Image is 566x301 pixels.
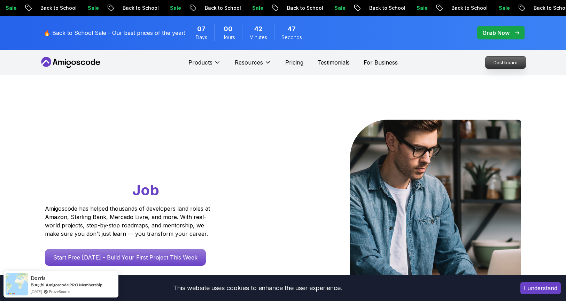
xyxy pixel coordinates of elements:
p: Back to School [445,5,493,12]
button: Resources [235,58,271,72]
span: Days [196,34,207,41]
p: Amigoscode has helped thousands of developers land roles at Amazon, Starling Bank, Mercado Livre,... [45,204,212,238]
p: Resources [235,58,263,67]
span: Minutes [249,34,267,41]
a: Amigoscode PRO Membership [46,282,102,287]
a: For Business [364,58,398,67]
img: hero [350,120,521,299]
p: Sale [493,5,515,12]
span: 47 Seconds [288,24,296,34]
p: Back to School [199,5,246,12]
p: Back to School [34,5,82,12]
p: Products [188,58,212,67]
span: [DATE] [31,288,42,294]
span: 42 Minutes [254,24,262,34]
span: 0 Hours [224,24,233,34]
span: Bought [31,282,45,287]
a: Pricing [285,58,303,67]
span: Job [132,181,159,199]
h1: Go From Learning to Hired: Master Java, Spring Boot & Cloud Skills That Get You the [45,120,237,200]
a: ProveSource [49,288,70,294]
p: Sale [164,5,186,12]
a: Testimonials [317,58,350,67]
span: Seconds [281,34,302,41]
p: 🔥 Back to School Sale - Our best prices of the year! [44,29,185,37]
a: Start Free [DATE] - Build Your First Project This Week [45,249,206,266]
p: Dashboard [486,57,526,68]
p: Sale [328,5,351,12]
div: This website uses cookies to enhance the user experience. [5,280,510,296]
a: Dashboard [485,56,526,69]
button: Products [188,58,221,72]
span: Hours [222,34,235,41]
p: Sale [246,5,269,12]
span: Dorris [31,275,46,281]
p: Sale [411,5,433,12]
p: Sale [82,5,104,12]
button: Accept cookies [520,282,561,294]
p: Back to School [281,5,328,12]
p: Back to School [363,5,411,12]
p: Back to School [117,5,164,12]
img: provesource social proof notification image [6,273,28,295]
p: Grab Now [482,29,510,37]
span: 7 Days [197,24,206,34]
